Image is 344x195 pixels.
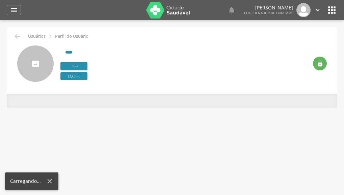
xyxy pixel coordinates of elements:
a:  [314,3,321,17]
div: Resetar senha [313,57,327,70]
a:  [7,5,21,15]
i:  [317,60,323,67]
span: Ubs [60,62,87,70]
span: Coordenador de Endemias [244,10,293,15]
p: Perfil do Usuário [55,34,88,39]
i:  [228,6,236,14]
i:  [10,6,18,14]
a:  [228,3,236,17]
i: Voltar [13,32,21,40]
i:  [47,33,54,40]
span: Equipe [60,72,87,80]
i:  [314,6,321,14]
p: [PERSON_NAME] [244,5,293,10]
p: Usuários [28,34,46,39]
i:  [326,5,337,15]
